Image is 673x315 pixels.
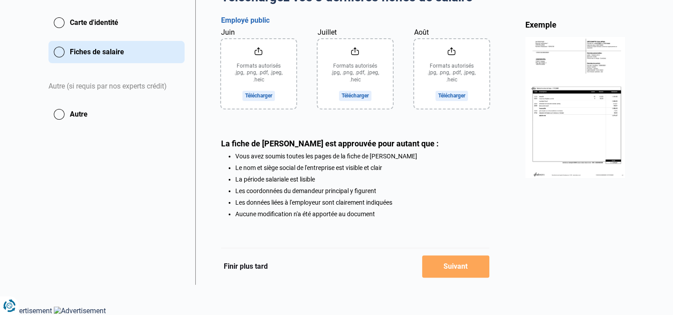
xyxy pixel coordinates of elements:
div: Exemple [525,20,625,30]
button: Finir plus tard [221,261,270,272]
button: Autre [48,103,185,125]
h3: Employé public [221,16,489,25]
li: La période salariale est lisible [235,176,489,183]
div: Autre (si requis par nos experts crédit) [48,70,185,103]
li: Aucune modification n'a été apportée au document [235,210,489,218]
label: Août [414,27,429,38]
li: Les données liées à l'employeur sont clairement indiquées [235,199,489,206]
li: Le nom et siège social de l'entreprise est visible et clair [235,164,489,171]
button: Carte d'identité [48,12,185,34]
li: Vous avez soumis toutes les pages de la fiche de [PERSON_NAME] [235,153,489,160]
img: income [525,37,625,178]
label: Juin [221,27,235,38]
button: Fiches de salaire [48,41,185,63]
button: Suivant [422,255,489,278]
li: Les coordonnées du demandeur principal y figurent [235,187,489,194]
div: La fiche de [PERSON_NAME] est approuvée pour autant que : [221,139,489,148]
label: Juillet [318,27,337,38]
img: Advertisement [54,307,106,315]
